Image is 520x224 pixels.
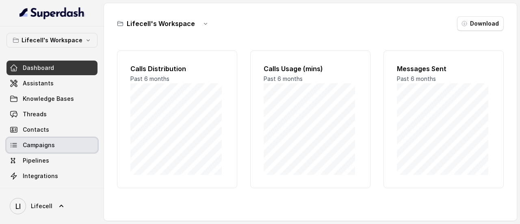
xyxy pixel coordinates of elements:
[127,19,195,28] h3: Lifecell's Workspace
[6,33,97,48] button: Lifecell's Workspace
[264,75,303,82] span: Past 6 months
[23,126,49,134] span: Contacts
[6,184,97,199] a: API Settings
[15,202,21,211] text: LI
[19,7,85,20] img: light.svg
[397,64,490,74] h2: Messages Sent
[6,76,97,91] a: Assistants
[130,64,224,74] h2: Calls Distribution
[6,138,97,152] a: Campaigns
[264,64,357,74] h2: Calls Usage (mins)
[23,79,54,87] span: Assistants
[22,35,82,45] p: Lifecell's Workspace
[130,75,169,82] span: Past 6 months
[23,172,58,180] span: Integrations
[6,169,97,183] a: Integrations
[23,64,54,72] span: Dashboard
[23,95,74,103] span: Knowledge Bases
[6,61,97,75] a: Dashboard
[6,107,97,122] a: Threads
[23,110,47,118] span: Threads
[23,157,49,165] span: Pipelines
[6,122,97,137] a: Contacts
[397,75,436,82] span: Past 6 months
[31,202,52,210] span: Lifecell
[457,16,504,31] button: Download
[6,195,97,217] a: Lifecell
[6,91,97,106] a: Knowledge Bases
[6,153,97,168] a: Pipelines
[23,141,55,149] span: Campaigns
[23,187,58,196] span: API Settings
